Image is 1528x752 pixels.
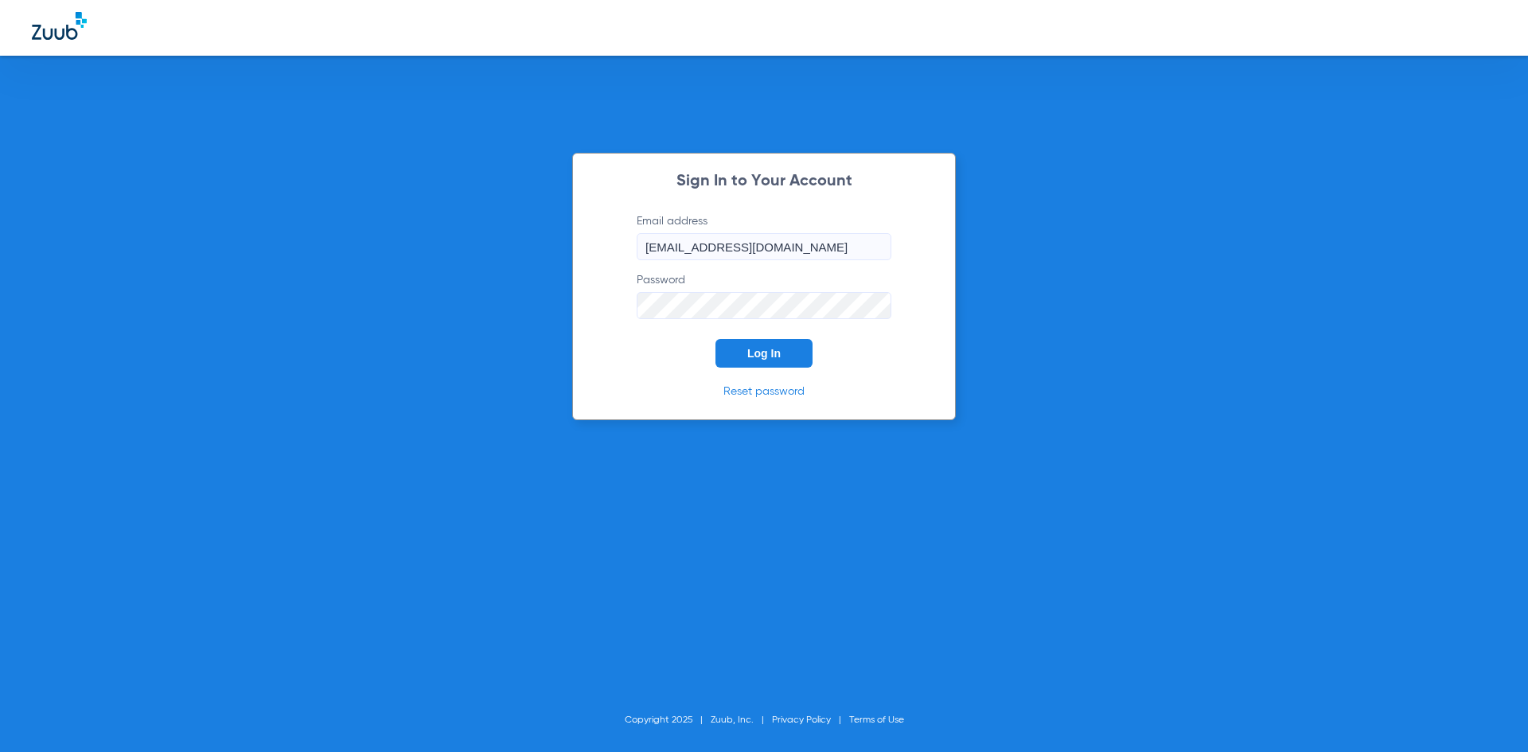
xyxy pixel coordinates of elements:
[715,339,813,368] button: Log In
[637,213,891,260] label: Email address
[637,292,891,319] input: Password
[32,12,87,40] img: Zuub Logo
[613,173,915,189] h2: Sign In to Your Account
[747,347,781,360] span: Log In
[1448,676,1528,752] iframe: Chat Widget
[625,712,711,728] li: Copyright 2025
[772,715,831,725] a: Privacy Policy
[637,272,891,319] label: Password
[637,233,891,260] input: Email address
[711,712,772,728] li: Zuub, Inc.
[723,386,805,397] a: Reset password
[849,715,904,725] a: Terms of Use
